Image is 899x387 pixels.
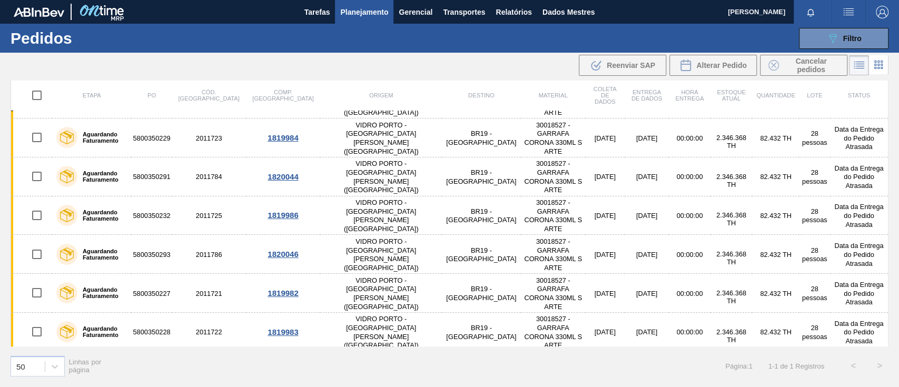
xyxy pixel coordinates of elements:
[760,251,792,259] font: 82.432 TH
[468,93,495,99] font: Destino
[807,93,822,99] font: Lote
[760,55,847,76] button: Cancelar pedidos
[11,196,888,235] a: Aguardando Faturamento58003502322011725VIDRO PORTO - [GEOGRAPHIC_DATA][PERSON_NAME] ([GEOGRAPHIC_...
[196,328,222,336] font: 2011722
[716,328,746,344] font: 2.346.368 TH
[760,212,792,220] font: 82.432 TH
[83,170,118,183] font: Aguardando Faturamento
[675,90,704,102] font: Hora Entrega
[717,90,746,102] font: Estoque atual
[842,6,855,18] img: ações do usuário
[133,173,170,181] font: 5800350291
[69,358,102,374] font: Linhas por página
[542,8,595,16] font: Dados Mestres
[802,168,827,185] font: 28 pessoas
[16,362,25,371] font: 50
[607,61,655,70] font: Reenviar SAP
[834,281,883,306] font: Data da Entrega do Pedido Atrasada
[716,211,746,227] font: 2.346.368 TH
[748,362,752,370] font: 1
[579,55,666,76] div: Reenviar SAP
[268,328,298,336] font: 1819983
[83,286,118,299] font: Aguardando Faturamento
[268,250,298,259] font: 1820046
[795,362,824,370] font: Registros
[594,134,615,142] font: [DATE]
[446,324,516,341] font: BR19 - [GEOGRAPHIC_DATA]
[304,8,330,16] font: Tarefas
[133,328,170,336] font: 5800350228
[760,134,792,142] font: 82.432 TH
[636,173,657,181] font: [DATE]
[747,362,749,370] font: :
[725,362,746,370] font: Página
[133,251,170,259] font: 5800350293
[594,251,615,259] font: [DATE]
[594,290,615,297] font: [DATE]
[11,235,888,274] a: Aguardando Faturamento58003502932011786VIDRO PORTO - [GEOGRAPHIC_DATA][PERSON_NAME] ([GEOGRAPHIC_...
[676,290,703,297] font: 00:00:00
[834,164,883,190] font: Data da Entrega do Pedido Atrasada
[340,8,388,16] font: Planejamento
[636,251,657,259] font: [DATE]
[133,212,170,220] font: 5800350232
[594,212,615,220] font: [DATE]
[268,289,298,297] font: 1819982
[843,34,862,43] font: Filtro
[676,134,703,142] font: 00:00:00
[676,251,703,259] font: 00:00:00
[774,362,778,370] font: 1
[196,173,222,181] font: 2011784
[676,212,703,220] font: 00:00:00
[11,312,888,351] a: Aguardando Faturamento58003502282011722VIDRO PORTO - [GEOGRAPHIC_DATA][PERSON_NAME] ([GEOGRAPHIC_...
[594,86,617,105] font: Coleta de dados
[876,6,888,18] img: Sair
[834,203,883,229] font: Data da Entrega do Pedido Atrasada
[399,8,432,16] font: Gerencial
[11,29,72,47] font: Pedidos
[716,173,746,188] font: 2.346.368 TH
[524,237,582,272] font: 30018527 - GARRAFA CORONA 330ML S ARTE
[268,211,298,220] font: 1819986
[851,361,855,370] font: <
[344,121,419,155] font: VIDRO PORTO - [GEOGRAPHIC_DATA][PERSON_NAME] ([GEOGRAPHIC_DATA])
[840,353,866,379] button: <
[760,290,792,297] font: 82.432 TH
[696,61,747,70] font: Alterar Pedido
[802,285,827,302] font: 28 pessoas
[676,173,703,181] font: 00:00:00
[760,328,792,336] font: 82.432 TH
[834,125,883,151] font: Data da Entrega do Pedido Atrasada
[794,5,827,19] button: Notificações
[539,93,568,99] font: Material
[802,246,827,263] font: 28 pessoas
[756,93,795,99] font: Quantidade
[446,246,516,263] font: BR19 - [GEOGRAPHIC_DATA]
[443,8,485,16] font: Transportes
[524,315,582,349] font: 30018527 - GARRAFA CORONA 330ML S ARTE
[524,199,582,233] font: 30018527 - GARRAFA CORONA 330ML S ARTE
[196,134,222,142] font: 2011723
[834,242,883,267] font: Data da Entrega do Pedido Atrasada
[344,237,419,272] font: VIDRO PORTO - [GEOGRAPHIC_DATA][PERSON_NAME] ([GEOGRAPHIC_DATA])
[524,276,582,311] font: 30018527 - GARRAFA CORONA 330ML S ARTE
[196,251,222,259] font: 2011786
[178,90,239,102] font: Cód. [GEOGRAPHIC_DATA]
[11,157,888,196] a: Aguardando Faturamento58003502912011784VIDRO PORTO - [GEOGRAPHIC_DATA][PERSON_NAME] ([GEOGRAPHIC_...
[446,285,516,302] font: BR19 - [GEOGRAPHIC_DATA]
[716,250,746,266] font: 2.346.368 TH
[344,276,419,311] font: VIDRO PORTO - [GEOGRAPHIC_DATA][PERSON_NAME] ([GEOGRAPHIC_DATA])
[83,248,118,261] font: Aguardando Faturamento
[594,173,615,181] font: [DATE]
[631,90,662,102] font: Entrega de dados
[760,173,792,181] font: 82.432 TH
[669,55,757,76] div: Alterar Pedido
[866,353,893,379] button: >
[716,134,746,150] font: 2.346.368 TH
[799,28,888,49] button: Filtro
[802,207,827,224] font: 28 pessoas
[524,121,582,155] font: 30018527 - GARRAFA CORONA 330ML S ARTE
[636,134,657,142] font: [DATE]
